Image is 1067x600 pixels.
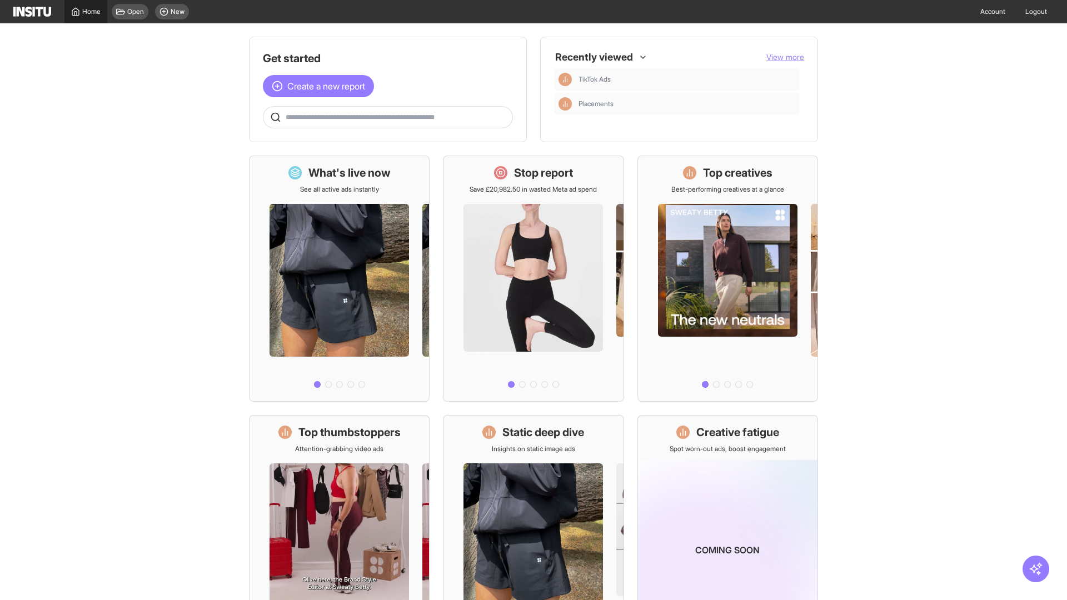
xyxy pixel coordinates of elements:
span: TikTok Ads [579,75,611,84]
p: Insights on static image ads [492,444,575,453]
span: TikTok Ads [579,75,795,84]
span: New [171,7,185,16]
h1: What's live now [308,165,391,181]
span: Placements [579,99,614,108]
a: Stop reportSave £20,982.50 in wasted Meta ad spend [443,156,624,402]
p: Best-performing creatives at a glance [671,185,784,194]
span: Create a new report [287,79,365,93]
img: Logo [13,7,51,17]
div: Insights [559,97,572,111]
span: Open [127,7,144,16]
a: Top creativesBest-performing creatives at a glance [637,156,818,402]
h1: Top thumbstoppers [298,424,401,440]
p: Save £20,982.50 in wasted Meta ad spend [470,185,597,194]
h1: Stop report [514,165,573,181]
p: See all active ads instantly [300,185,379,194]
span: View more [766,52,804,62]
h1: Static deep dive [502,424,584,440]
a: What's live nowSee all active ads instantly [249,156,430,402]
span: Home [82,7,101,16]
h1: Top creatives [703,165,772,181]
button: Create a new report [263,75,374,97]
p: Attention-grabbing video ads [295,444,383,453]
div: Insights [559,73,572,86]
button: View more [766,52,804,63]
span: Placements [579,99,795,108]
h1: Get started [263,51,513,66]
